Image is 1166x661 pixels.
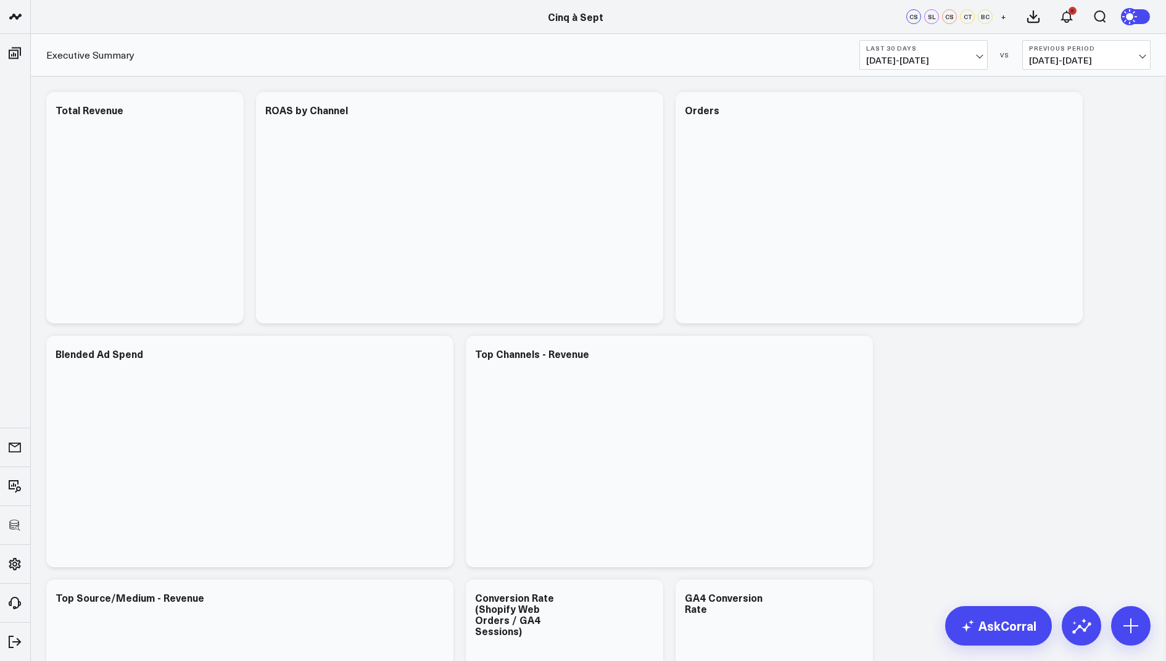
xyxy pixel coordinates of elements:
[685,103,719,117] div: Orders
[942,9,957,24] div: CS
[906,9,921,24] div: CS
[685,591,763,615] div: GA4 Conversion Rate
[924,9,939,24] div: SL
[1069,7,1077,15] div: 8
[1001,12,1006,21] span: +
[475,591,554,638] div: Conversion Rate (Shopify Web Orders / GA4 Sessions)
[56,347,143,360] div: Blended Ad Spend
[866,44,981,52] b: Last 30 Days
[475,347,589,360] div: Top Channels - Revenue
[265,103,348,117] div: ROAS by Channel
[945,606,1052,646] a: AskCorral
[46,48,134,62] a: Executive Summary
[56,103,123,117] div: Total Revenue
[859,40,988,70] button: Last 30 Days[DATE]-[DATE]
[548,10,603,23] a: Cinq à Sept
[866,56,981,65] span: [DATE] - [DATE]
[996,9,1011,24] button: +
[56,591,204,604] div: Top Source/Medium - Revenue
[994,51,1016,59] div: VS
[978,9,993,24] div: BC
[1029,56,1144,65] span: [DATE] - [DATE]
[1022,40,1151,70] button: Previous Period[DATE]-[DATE]
[960,9,975,24] div: CT
[1029,44,1144,52] b: Previous Period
